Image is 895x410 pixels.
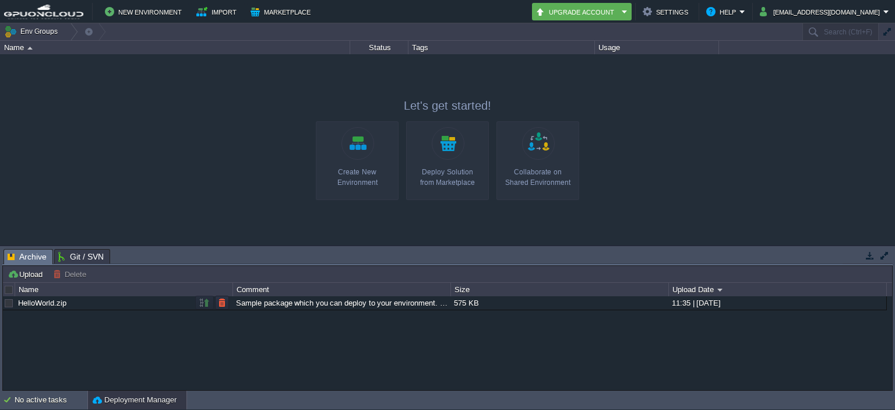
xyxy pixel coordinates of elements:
[58,250,104,264] span: Git / SVN
[234,283,450,296] div: Comment
[500,167,576,188] div: Collaborate on Shared Environment
[760,5,883,19] button: [EMAIL_ADDRESS][DOMAIN_NAME]
[4,5,83,19] img: GPUonCLOUD
[8,250,47,264] span: Archive
[706,5,739,19] button: Help
[496,121,579,200] a: Collaborate onShared Environment
[16,283,232,296] div: Name
[669,296,886,310] div: 11:35 | [DATE]
[18,299,66,307] a: HelloWorld.zip
[670,283,886,296] div: Upload Date
[409,41,594,54] div: Tags
[316,97,579,114] p: Let's get started!
[1,41,350,54] div: Name
[351,41,408,54] div: Status
[452,283,668,296] div: Size
[196,5,240,19] button: Import
[451,296,668,310] div: 575 KB
[251,5,314,19] button: Marketplace
[316,121,399,200] a: Create New Environment
[319,167,395,188] div: Create New Environment
[53,269,90,279] button: Delete
[233,296,450,310] div: Sample package which you can deploy to your environment. Feel free to delete and upload a package...
[93,394,177,406] button: Deployment Manager
[596,41,718,54] div: Usage
[105,5,185,19] button: New Environment
[27,47,33,50] img: AMDAwAAAACH5BAEAAAAALAAAAAABAAEAAAICRAEAOw==
[535,5,618,19] button: Upgrade Account
[8,269,46,279] button: Upload
[406,121,489,200] a: Deploy Solutionfrom Marketplace
[4,23,62,40] button: Env Groups
[410,167,485,188] div: Deploy Solution from Marketplace
[643,5,692,19] button: Settings
[15,391,87,409] div: No active tasks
